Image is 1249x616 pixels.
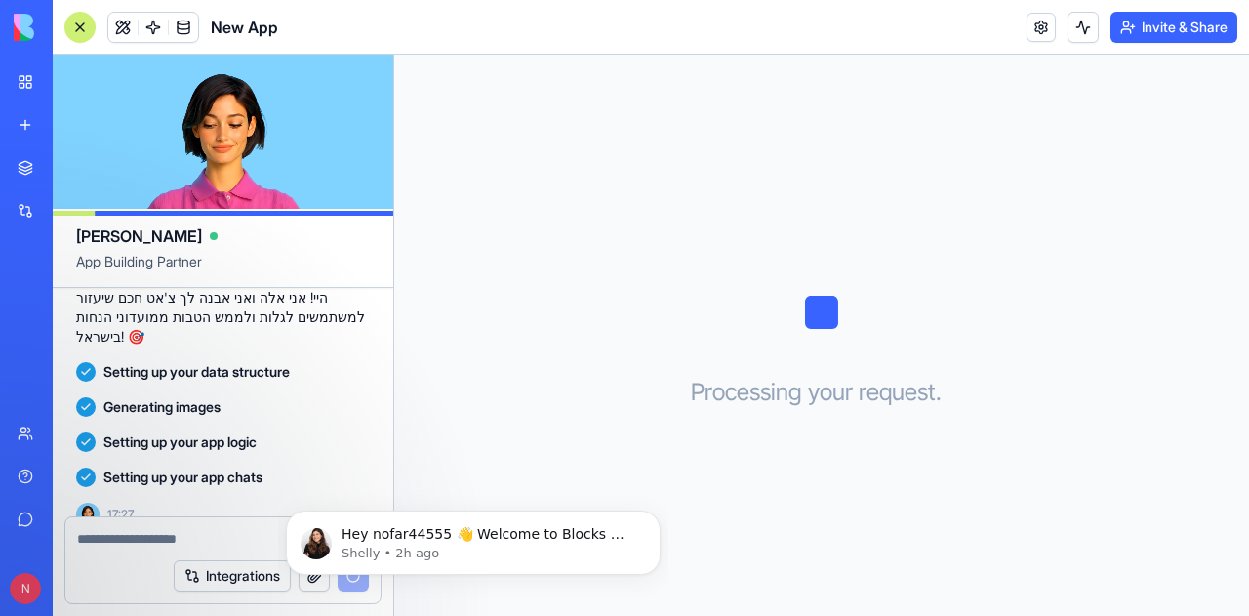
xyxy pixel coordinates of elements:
[691,377,953,408] h3: Processing your request
[103,468,262,487] span: Setting up your app chats
[76,288,370,347] p: היי! אני אלה ואני אבנה לך צ'אט חכם שיעזור למשתמשים לגלות ולממש הטבות ממועדוני הנחות בישראל! 🎯
[278,470,668,606] iframe: Intercom notifications message
[76,252,370,287] span: App Building Partner
[936,377,942,408] span: .
[76,503,100,526] img: Ella_00000_wcx2te.png
[10,573,41,604] span: N
[103,397,221,417] span: Generating images
[1110,12,1237,43] button: Invite & Share
[107,507,134,522] span: 17:27
[103,362,290,382] span: Setting up your data structure
[103,432,257,452] span: Setting up your app logic
[211,16,278,39] span: New App
[174,560,291,592] button: Integrations
[14,14,135,41] img: logo
[76,225,202,248] span: [PERSON_NAME]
